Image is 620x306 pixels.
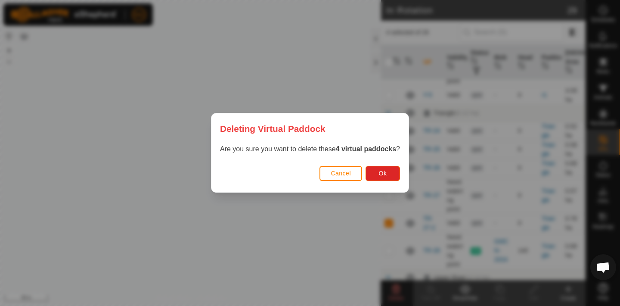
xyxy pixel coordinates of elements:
span: Ok [379,170,387,177]
button: Ok [366,166,400,181]
strong: 4 virtual paddocks [336,146,397,153]
button: Cancel [319,166,362,181]
span: Cancel [331,170,351,177]
span: Deleting Virtual Paddock [220,122,325,135]
span: Are you sure you want to delete these ? [220,146,400,153]
a: Open chat [590,254,616,280]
